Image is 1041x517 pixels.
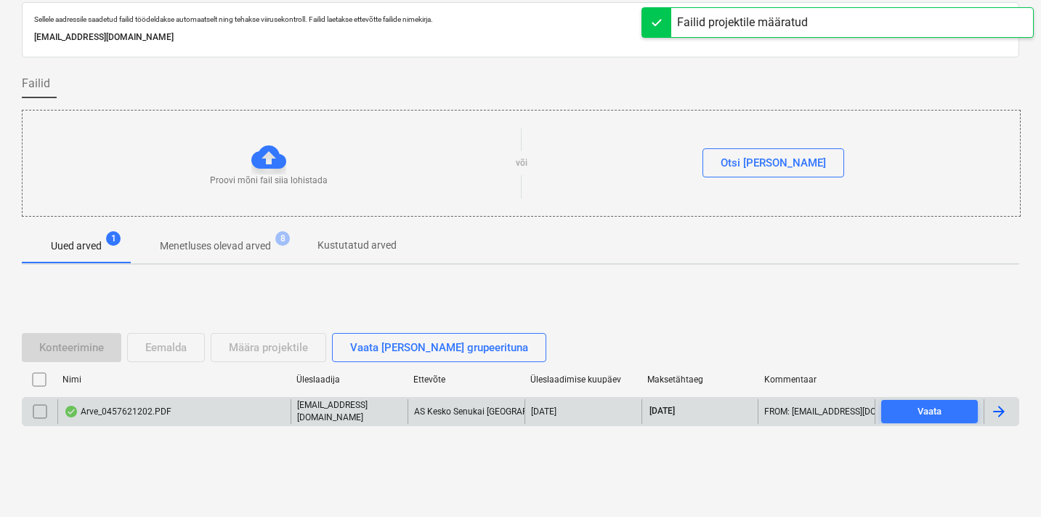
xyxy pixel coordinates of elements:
div: Proovi mõni fail siia lohistadavõiOtsi [PERSON_NAME] [22,110,1021,217]
p: Uued arved [51,239,102,254]
button: Vaata [881,400,978,423]
div: Üleslaadimise kuupäev [530,374,636,385]
div: Andmed failist loetud [64,406,78,417]
p: Proovi mõni fail siia lohistada [210,175,328,187]
div: Otsi [PERSON_NAME] [721,153,826,172]
span: Failid [22,75,50,92]
div: Maksetähtaeg [647,374,753,385]
p: Sellele aadressile saadetud failid töödeldakse automaatselt ning tehakse viirusekontroll. Failid ... [34,15,1007,24]
p: või [516,157,527,169]
div: Vaata [PERSON_NAME] grupeerituna [350,338,528,357]
div: Failid projektile määratud [677,14,808,31]
span: 8 [275,231,290,246]
div: AS Kesko Senukai [GEOGRAPHIC_DATA] [408,399,524,424]
button: Vaata [PERSON_NAME] grupeerituna [332,333,546,362]
p: Kustutatud arved [317,238,397,253]
p: Menetluses olevad arved [160,239,271,254]
div: Kommentaar [764,374,870,385]
p: [EMAIL_ADDRESS][DOMAIN_NAME] [297,399,402,424]
div: Üleslaadija [296,374,402,385]
div: Arve_0457621202.PDF [64,406,171,417]
div: Ettevõte [413,374,519,385]
span: [DATE] [648,405,676,417]
button: Otsi [PERSON_NAME] [702,148,844,177]
span: 1 [106,231,121,246]
p: [EMAIL_ADDRESS][DOMAIN_NAME] [34,30,1007,45]
div: [DATE] [531,406,556,417]
div: Nimi [62,374,285,385]
div: Vaata [918,404,941,420]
